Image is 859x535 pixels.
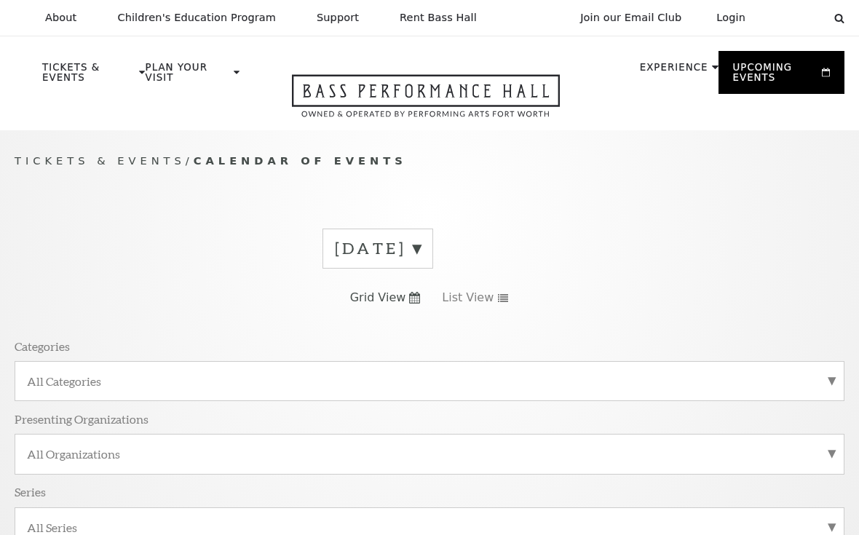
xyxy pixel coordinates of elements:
[146,63,230,90] p: Plan Your Visit
[15,411,149,427] p: Presenting Organizations
[400,12,477,24] p: Rent Bass Hall
[335,237,421,260] label: [DATE]
[15,152,844,170] p: /
[194,154,407,167] span: Calendar of Events
[27,520,832,535] label: All Series
[640,63,708,80] p: Experience
[350,290,406,306] span: Grid View
[15,338,70,354] p: Categories
[27,446,832,461] label: All Organizations
[769,11,820,25] select: Select:
[45,12,76,24] p: About
[27,373,832,389] label: All Categories
[442,290,494,306] span: List View
[15,154,186,167] span: Tickets & Events
[733,63,818,90] p: Upcoming Events
[42,63,135,90] p: Tickets & Events
[117,12,276,24] p: Children's Education Program
[317,12,359,24] p: Support
[15,484,46,499] p: Series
